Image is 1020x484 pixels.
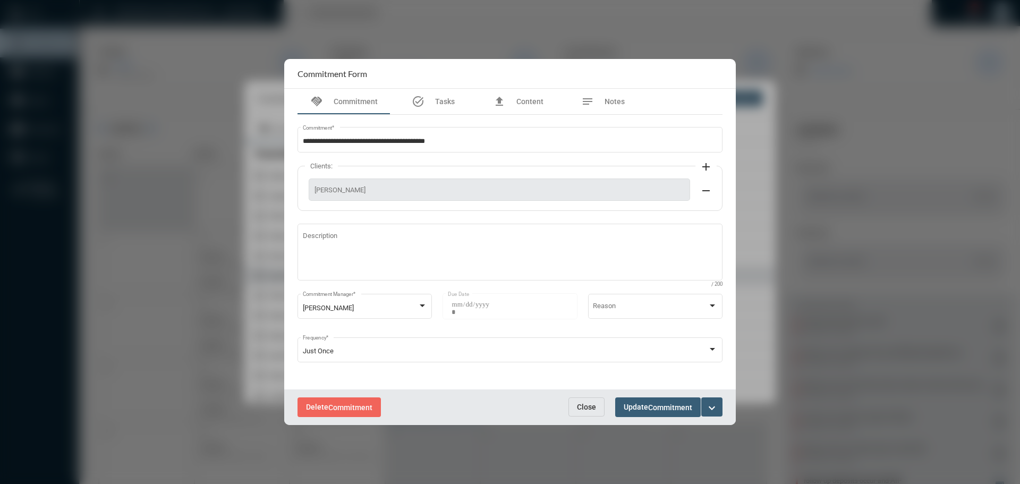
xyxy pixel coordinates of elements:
[577,403,596,411] span: Close
[314,186,684,194] span: [PERSON_NAME]
[711,282,722,287] mat-hint: / 200
[700,160,712,173] mat-icon: add
[305,162,338,170] label: Clients:
[334,97,378,106] span: Commitment
[516,97,543,106] span: Content
[303,347,334,355] span: Just Once
[412,95,424,108] mat-icon: task_alt
[303,304,354,312] span: [PERSON_NAME]
[306,403,372,411] span: Delete
[310,95,323,108] mat-icon: handshake
[493,95,506,108] mat-icon: file_upload
[605,97,625,106] span: Notes
[435,97,455,106] span: Tasks
[615,397,701,417] button: UpdateCommitment
[581,95,594,108] mat-icon: notes
[297,397,381,417] button: DeleteCommitment
[624,403,692,411] span: Update
[328,403,372,412] span: Commitment
[705,402,718,414] mat-icon: expand_more
[648,403,692,412] span: Commitment
[700,184,712,197] mat-icon: remove
[568,397,605,417] button: Close
[297,69,367,79] h2: Commitment Form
